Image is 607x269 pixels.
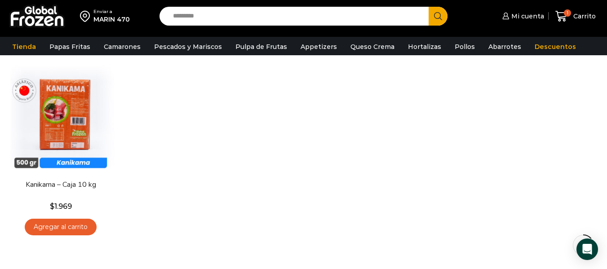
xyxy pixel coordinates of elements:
a: Hortalizas [403,38,446,55]
a: Queso Crema [346,38,399,55]
span: $ [50,202,54,211]
a: Pollos [450,38,479,55]
a: Mi cuenta [500,7,544,25]
a: Agregar al carrito: “Kanikama – Caja 10 kg” [25,219,97,235]
bdi: 1.969 [50,202,72,211]
div: Enviar a [93,9,130,15]
button: Search button [429,7,447,26]
a: Camarones [99,38,145,55]
a: Tienda [8,38,40,55]
a: Papas Fritas [45,38,95,55]
a: Pulpa de Frutas [231,38,292,55]
a: Kanikama – Caja 10 kg [12,180,109,190]
div: MARIN 470 [93,15,130,24]
a: Abarrotes [484,38,526,55]
a: 1 Carrito [553,6,598,27]
img: address-field-icon.svg [80,9,93,24]
a: Pescados y Mariscos [150,38,226,55]
span: 1 [564,9,571,17]
div: Open Intercom Messenger [576,238,598,260]
a: Appetizers [296,38,341,55]
a: Descuentos [530,38,580,55]
span: Mi cuenta [509,12,544,21]
span: Carrito [571,12,596,21]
